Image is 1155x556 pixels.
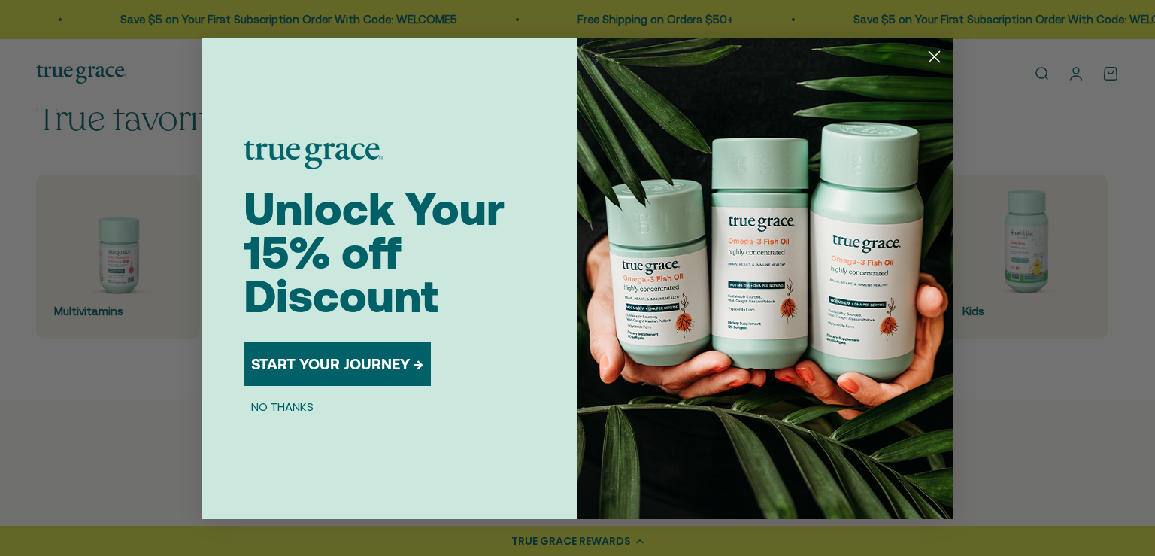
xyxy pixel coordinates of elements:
[244,141,383,169] img: logo placeholder
[577,38,953,519] img: 098727d5-50f8-4f9b-9554-844bb8da1403.jpeg
[921,44,947,70] button: Close dialog
[244,183,505,322] span: Unlock Your 15% off Discount
[244,342,431,386] button: START YOUR JOURNEY →
[244,398,321,416] button: NO THANKS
